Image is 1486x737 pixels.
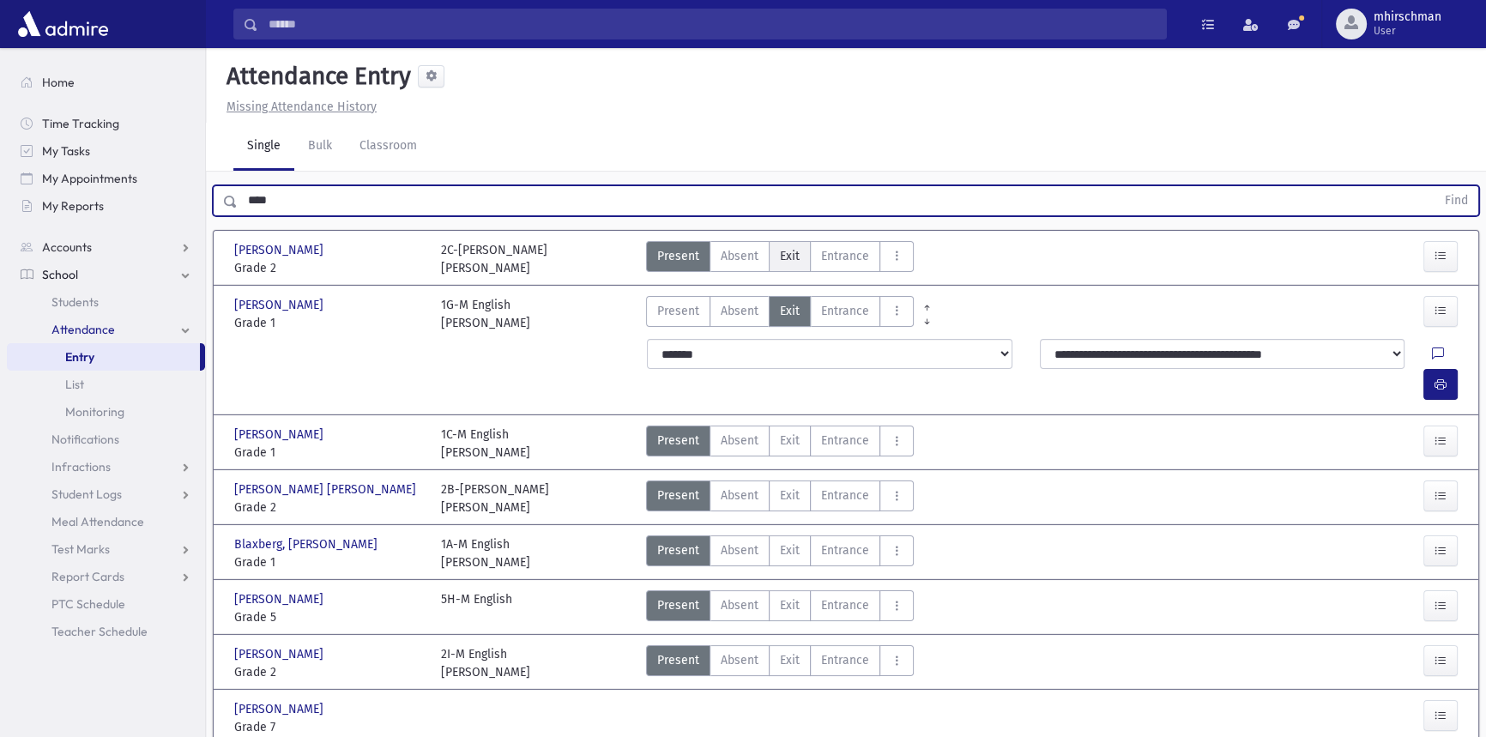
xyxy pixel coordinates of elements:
a: Notifications [7,426,205,453]
span: Entrance [821,432,869,450]
span: Present [657,486,699,504]
span: Grade 1 [234,314,424,332]
a: PTC Schedule [7,590,205,618]
div: 1G-M English [PERSON_NAME] [441,296,530,332]
a: Missing Attendance History [220,100,377,114]
button: Find [1435,186,1478,215]
div: AttTypes [646,590,914,626]
span: Grade 2 [234,498,424,517]
span: Test Marks [51,541,110,557]
a: Student Logs [7,480,205,508]
a: My Appointments [7,165,205,192]
span: Grade 2 [234,663,424,681]
span: Grade 1 [234,444,424,462]
span: Present [657,302,699,320]
span: [PERSON_NAME] [234,241,327,259]
a: List [7,371,205,398]
input: Search [258,9,1166,39]
span: Exit [780,432,800,450]
a: My Tasks [7,137,205,165]
span: Time Tracking [42,116,119,131]
span: Absent [721,596,758,614]
span: [PERSON_NAME] [234,426,327,444]
span: Notifications [51,432,119,447]
span: Entrance [821,302,869,320]
span: Absent [721,302,758,320]
span: [PERSON_NAME] [PERSON_NAME] [234,480,420,498]
u: Missing Attendance History [227,100,377,114]
span: Infractions [51,459,111,474]
span: Monitoring [65,404,124,420]
span: Student Logs [51,486,122,502]
h5: Attendance Entry [220,62,411,91]
span: Absent [721,432,758,450]
a: Attendance [7,316,205,343]
div: AttTypes [646,645,914,681]
span: mhirschman [1374,10,1441,24]
span: Exit [780,486,800,504]
div: AttTypes [646,535,914,571]
span: Entrance [821,486,869,504]
span: [PERSON_NAME] [234,590,327,608]
span: Teacher Schedule [51,624,148,639]
a: Entry [7,343,200,371]
span: Grade 5 [234,608,424,626]
span: School [42,267,78,282]
span: Entrance [821,541,869,559]
span: Present [657,432,699,450]
div: AttTypes [646,426,914,462]
div: 5H-M English [441,590,512,626]
span: Students [51,294,99,310]
span: Present [657,596,699,614]
a: Teacher Schedule [7,618,205,645]
span: Exit [780,247,800,265]
span: Accounts [42,239,92,255]
span: Exit [780,596,800,614]
div: AttTypes [646,296,914,332]
a: Monitoring [7,398,205,426]
span: Present [657,247,699,265]
span: Exit [780,302,800,320]
span: My Appointments [42,171,137,186]
img: AdmirePro [14,7,112,41]
a: Classroom [346,123,431,171]
span: Entrance [821,651,869,669]
a: Students [7,288,205,316]
a: My Reports [7,192,205,220]
span: PTC Schedule [51,596,125,612]
span: [PERSON_NAME] [234,645,327,663]
a: Single [233,123,294,171]
span: Exit [780,541,800,559]
a: Bulk [294,123,346,171]
a: School [7,261,205,288]
a: Infractions [7,453,205,480]
a: Test Marks [7,535,205,563]
span: Absent [721,486,758,504]
a: Accounts [7,233,205,261]
span: Exit [780,651,800,669]
div: 2B-[PERSON_NAME] [PERSON_NAME] [441,480,549,517]
a: Meal Attendance [7,508,205,535]
div: 1A-M English [PERSON_NAME] [441,535,530,571]
div: 1C-M English [PERSON_NAME] [441,426,530,462]
span: Grade 2 [234,259,424,277]
span: User [1374,24,1441,38]
span: Entry [65,349,94,365]
span: Home [42,75,75,90]
div: AttTypes [646,480,914,517]
span: My Reports [42,198,104,214]
span: Entrance [821,247,869,265]
span: [PERSON_NAME] [234,296,327,314]
a: Time Tracking [7,110,205,137]
span: Present [657,541,699,559]
span: Absent [721,651,758,669]
span: Grade 1 [234,553,424,571]
a: Home [7,69,205,96]
span: Present [657,651,699,669]
span: [PERSON_NAME] [234,700,327,718]
span: My Tasks [42,143,90,159]
span: Grade 7 [234,718,424,736]
div: 2I-M English [PERSON_NAME] [441,645,530,681]
div: AttTypes [646,241,914,277]
span: Attendance [51,322,115,337]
